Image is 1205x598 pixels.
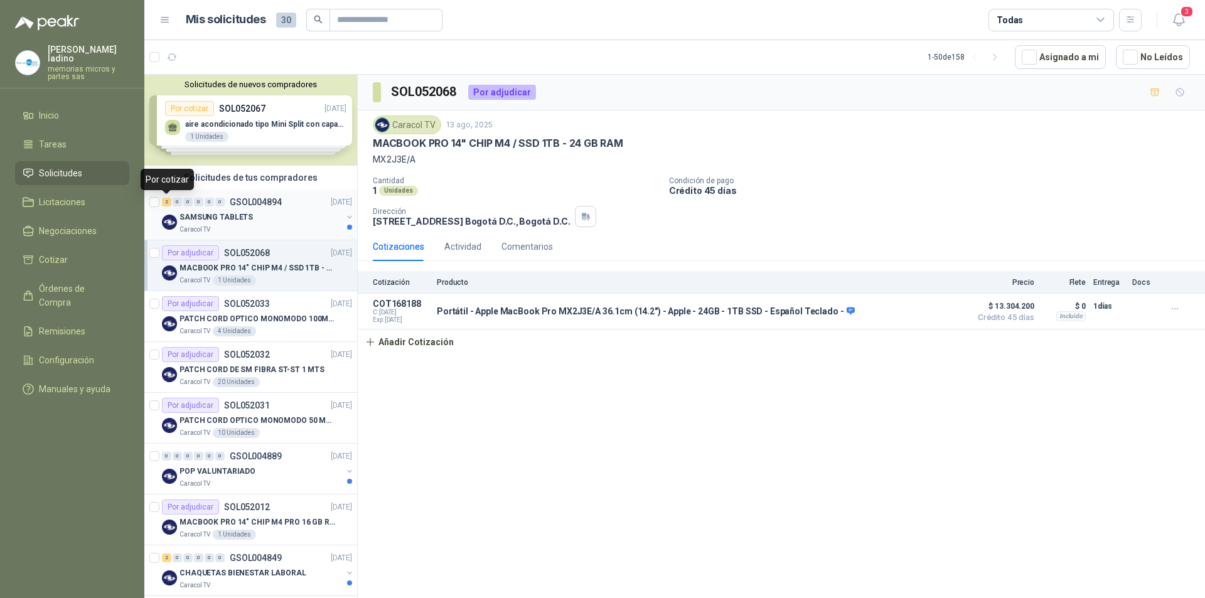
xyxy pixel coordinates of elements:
[162,469,177,484] img: Company Logo
[162,449,355,489] a: 0 0 0 0 0 0 GSOL004889[DATE] Company LogoPOP VALUNTARIADOCaracol TV
[224,299,270,308] p: SOL052033
[162,398,219,413] div: Por adjudicar
[331,451,352,462] p: [DATE]
[179,567,306,579] p: CHAQUETAS BIENESTAR LABORAL
[144,342,357,393] a: Por adjudicarSOL052032[DATE] Company LogoPATCH CORD DE SM FIBRA ST-ST 1 MTSCaracol TV20 Unidades
[48,45,129,63] p: [PERSON_NAME] ladino
[1180,6,1194,18] span: 3
[162,347,219,362] div: Por adjudicar
[928,47,1005,67] div: 1 - 50 de 158
[48,65,129,80] p: memorias micros y partes sas
[205,452,214,461] div: 0
[16,51,40,75] img: Company Logo
[224,401,270,410] p: SOL052031
[501,240,553,254] div: Comentarios
[141,169,194,190] div: Por cotizar
[173,553,182,562] div: 0
[179,580,210,590] p: Caracol TV
[179,364,324,376] p: PATCH CORD DE SM FIBRA ST-ST 1 MTS
[162,245,219,260] div: Por adjudicar
[205,198,214,206] div: 0
[39,324,85,338] span: Remisiones
[373,152,1190,166] p: MX2J3E/A
[15,15,79,30] img: Logo peakr
[179,428,210,438] p: Caracol TV
[446,119,493,131] p: 13 ago, 2025
[373,216,570,227] p: [STREET_ADDRESS] Bogotá D.C. , Bogotá D.C.
[331,298,352,310] p: [DATE]
[997,13,1023,27] div: Todas
[179,275,210,286] p: Caracol TV
[39,166,82,180] span: Solicitudes
[39,282,117,309] span: Órdenes de Compra
[373,299,429,309] p: COT168188
[373,185,377,196] p: 1
[144,393,357,444] a: Por adjudicarSOL052031[DATE] Company LogoPATCH CORD OPTICO MONOMODO 50 MTSCaracol TV10 Unidades
[179,530,210,540] p: Caracol TV
[373,316,429,324] span: Exp: [DATE]
[373,278,429,287] p: Cotización
[162,316,177,331] img: Company Logo
[358,329,461,355] button: Añadir Cotización
[179,313,336,325] p: PATCH CORD OPTICO MONOMODO 100MTS
[15,104,129,127] a: Inicio
[162,195,355,235] a: 2 0 0 0 0 0 GSOL004894[DATE] Company LogoSAMSUNG TABLETSCaracol TV
[205,553,214,562] div: 0
[373,207,570,216] p: Dirección
[215,553,225,562] div: 0
[15,161,129,185] a: Solicitudes
[39,353,94,367] span: Configuración
[15,348,129,372] a: Configuración
[179,516,336,528] p: MACBOOK PRO 14" CHIP M4 PRO 16 GB RAM 1TB
[437,278,964,287] p: Producto
[972,299,1034,314] span: $ 13.304.200
[194,198,203,206] div: 0
[331,400,352,412] p: [DATE]
[331,247,352,259] p: [DATE]
[276,13,296,28] span: 30
[162,550,355,590] a: 2 0 0 0 0 0 GSOL004849[DATE] Company LogoCHAQUETAS BIENESTAR LABORALCaracol TV
[213,275,256,286] div: 1 Unidades
[183,198,193,206] div: 0
[179,377,210,387] p: Caracol TV
[972,314,1034,321] span: Crédito 45 días
[183,452,193,461] div: 0
[1056,311,1086,321] div: Incluido
[1093,299,1125,314] p: 1 días
[162,499,219,515] div: Por adjudicar
[215,452,225,461] div: 0
[224,248,270,257] p: SOL052068
[669,176,1200,185] p: Condición de pago
[373,176,659,185] p: Cantidad
[39,109,59,122] span: Inicio
[379,186,418,196] div: Unidades
[373,309,429,316] span: C: [DATE]
[39,137,67,151] span: Tareas
[173,198,182,206] div: 0
[15,277,129,314] a: Órdenes de Compra
[162,296,219,311] div: Por adjudicar
[15,219,129,243] a: Negociaciones
[39,224,97,238] span: Negociaciones
[230,553,282,562] p: GSOL004849
[162,198,171,206] div: 2
[183,553,193,562] div: 0
[331,196,352,208] p: [DATE]
[213,428,260,438] div: 10 Unidades
[144,75,357,166] div: Solicitudes de nuevos compradoresPor cotizarSOL052067[DATE] aire acondicionado tipo Mini Split co...
[331,552,352,564] p: [DATE]
[15,190,129,214] a: Licitaciones
[179,262,336,274] p: MACBOOK PRO 14" CHIP M4 / SSD 1TB - 24 GB RAM
[1015,45,1106,69] button: Asignado a mi
[162,215,177,230] img: Company Logo
[39,382,110,396] span: Manuales y ayuda
[162,452,171,461] div: 0
[669,185,1200,196] p: Crédito 45 días
[468,85,536,100] div: Por adjudicar
[373,240,424,254] div: Cotizaciones
[1093,278,1125,287] p: Entrega
[375,118,389,132] img: Company Logo
[213,326,256,336] div: 4 Unidades
[314,15,323,24] span: search
[162,265,177,280] img: Company Logo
